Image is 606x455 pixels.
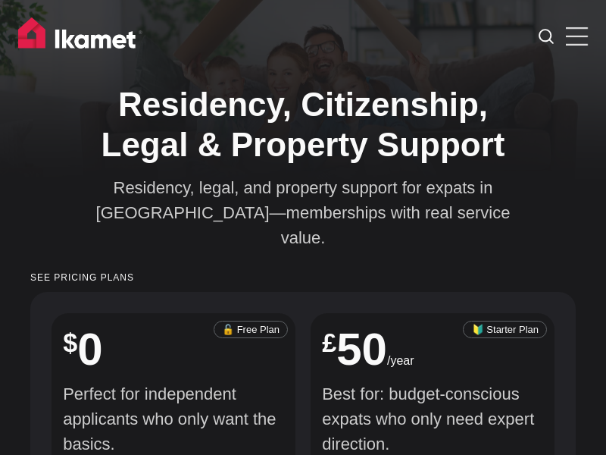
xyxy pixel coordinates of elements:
[18,17,142,55] img: Ikamet home
[322,327,543,372] h2: 50
[463,321,547,338] small: 🔰 Starter Plan
[322,328,336,357] sup: £
[63,328,77,357] sup: $
[63,327,284,372] h2: 0
[30,273,576,283] small: See pricing plans
[76,85,530,165] h1: Residency, Citizenship, Legal & Property Support
[76,175,530,250] p: Residency, legal, and property support for expats in [GEOGRAPHIC_DATA]—memberships with real serv...
[214,321,289,338] small: 🔓 Free Plan
[387,354,414,367] span: /year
